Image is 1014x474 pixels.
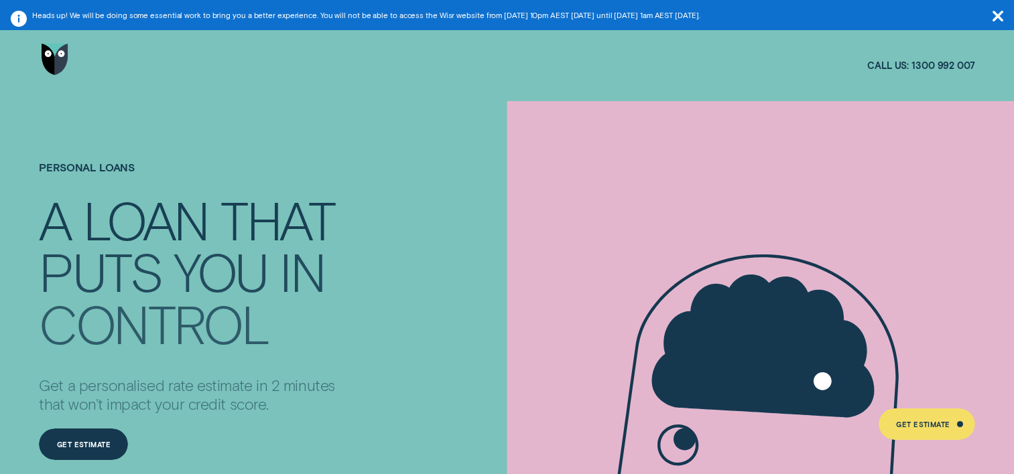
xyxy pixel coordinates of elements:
[39,299,268,348] div: CONTROL
[174,246,267,296] div: YOU
[279,246,324,296] div: IN
[39,376,347,414] p: Get a personalised rate estimate in 2 minutes that won't impact your credit score.
[83,195,208,244] div: LOAN
[867,60,909,72] span: Call us:
[867,60,974,72] a: Call us:1300 992 007
[879,408,975,441] a: Get Estimate
[220,195,334,244] div: THAT
[911,60,974,72] span: 1300 992 007
[39,161,347,194] h1: Personal Loans
[39,195,70,244] div: A
[39,428,128,461] a: Get Estimate
[39,246,162,296] div: PUTS
[39,23,71,94] a: Go to home page
[42,44,68,76] img: Wisr
[39,193,347,342] h4: A LOAN THAT PUTS YOU IN CONTROL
